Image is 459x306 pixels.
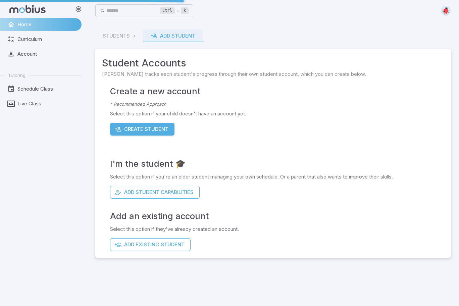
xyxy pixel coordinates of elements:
[102,56,444,70] span: Student Accounts
[110,101,444,107] p: * Recommended Approach
[181,7,189,14] kbd: k
[8,72,25,78] span: Tutoring
[110,85,444,98] h4: Create a new account
[110,110,444,117] p: Select this option if your child doesn't have an account yet.
[441,6,451,16] img: circle.svg
[110,157,444,170] h4: I'm the student 🎓
[160,7,189,15] div: +
[110,209,444,223] h4: Add an existing account
[17,100,77,107] span: Live Class
[110,173,444,181] p: Select this option if you're an older student managing your own schedule. Or a parent that also w...
[160,7,175,14] kbd: Ctrl
[151,32,195,40] div: Add Student
[110,123,174,136] button: Create Student
[17,21,77,28] span: Home
[17,50,77,58] span: Account
[110,225,444,233] p: Select this option if they've already created an account.
[17,36,77,43] span: Curriculum
[110,186,200,199] button: Add Student Capabilities
[110,238,191,251] button: Add Existing Student
[102,70,444,78] span: [PERSON_NAME] tracks each student's progress through their own student account, which you can cre...
[17,85,77,93] span: Schedule Class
